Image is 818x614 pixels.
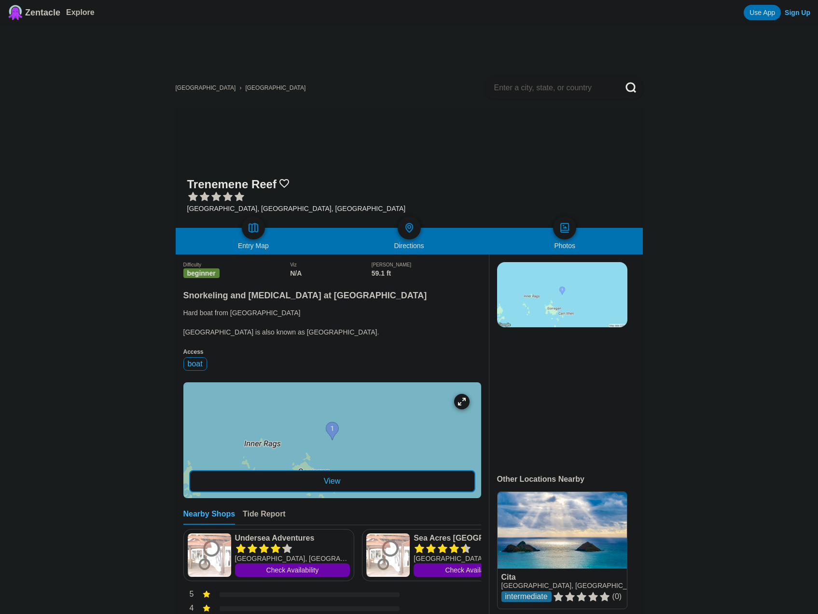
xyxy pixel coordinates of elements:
div: Tide Report [243,510,286,525]
a: Undersea Adventures [235,533,350,543]
div: Hard boat from [GEOGRAPHIC_DATA] [GEOGRAPHIC_DATA] is also known as [GEOGRAPHIC_DATA]. [183,308,481,337]
div: boat [183,357,207,371]
div: N/A [290,269,372,277]
div: 5 [183,589,194,601]
a: entry mapView [183,382,481,498]
div: [GEOGRAPHIC_DATA], [GEOGRAPHIC_DATA], null [235,554,350,563]
div: Viz [290,262,372,267]
div: [GEOGRAPHIC_DATA], [GEOGRAPHIC_DATA], null [414,554,529,563]
span: beginner [183,268,220,278]
img: map [248,222,259,234]
img: Undersea Adventures [188,533,231,577]
a: [GEOGRAPHIC_DATA] [245,84,305,91]
img: staticmap [497,262,627,327]
a: Zentacle logoZentacle [8,5,60,20]
div: [PERSON_NAME] [372,262,481,267]
a: Check Availability [414,563,529,577]
div: [GEOGRAPHIC_DATA], [GEOGRAPHIC_DATA], [GEOGRAPHIC_DATA] [187,205,406,212]
div: Nearby Shops [183,510,236,525]
div: Other Locations Nearby [497,475,643,484]
img: Zentacle logo [8,5,23,20]
h1: Trenemene Reef [187,178,277,191]
div: View [189,470,475,492]
div: Directions [331,242,487,250]
a: map [242,216,265,239]
a: Use App [744,5,781,20]
a: Check Availability [235,563,350,577]
div: Access [183,349,481,355]
div: Entry Map [176,242,332,250]
a: [GEOGRAPHIC_DATA] [176,84,236,91]
span: Zentacle [25,8,60,18]
img: Sea Acres Holiday Park [366,533,410,577]
a: photos [553,216,576,239]
a: Explore [66,8,95,16]
img: photos [559,222,570,234]
a: Sea Acres [GEOGRAPHIC_DATA] [414,533,529,543]
input: Enter a city, state, or country [493,83,612,93]
img: directions [403,222,415,234]
h2: Snorkeling and [MEDICAL_DATA] at [GEOGRAPHIC_DATA] [183,285,481,301]
a: Sign Up [785,9,810,16]
span: › [239,84,241,91]
div: Photos [487,242,643,250]
div: 59.1 ft [372,269,481,277]
div: Difficulty [183,262,291,267]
